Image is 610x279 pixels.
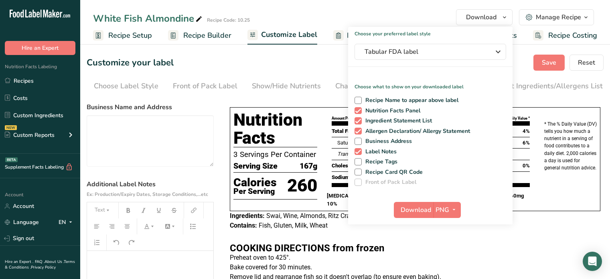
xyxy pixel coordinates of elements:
span: Recipe Costing [548,30,597,41]
a: About Us . [45,259,64,265]
p: Per Serving [233,188,277,195]
h1: Customize your label [87,56,174,69]
p: Preheat oven to 425°. [230,253,600,263]
span: Cholesterol [332,163,359,169]
label: Business Name and Address [87,102,214,112]
a: Recipe Builder [168,26,231,45]
button: Download [456,9,513,25]
span: 167g [300,160,317,172]
a: Terms & Conditions . [5,259,75,270]
span: Reset [578,58,595,67]
span: Customize Label [261,29,317,40]
div: Open Intercom Messenger [583,252,602,271]
a: Recipe Costing [533,26,597,45]
div: Custom Reports [5,131,55,139]
div: Amount Per Serving [332,116,365,121]
label: Additional Label Notes [87,179,214,199]
span: Sodium [332,174,349,180]
button: Text [91,204,115,217]
span: Tabular FDA label [365,47,485,57]
button: PNG [433,202,461,218]
a: Privacy Policy [31,265,56,270]
button: Tabular FDA label [355,44,506,60]
span: Nutrition Breakdown [347,30,415,41]
p: 3 Servings Per Container [233,149,317,160]
i: Trans [337,151,351,157]
a: Recipe Setup [93,26,152,45]
span: Allergen Declaration/ Allergy Statement [362,128,470,135]
span: Recipe Builder [183,30,231,41]
a: Language [5,215,39,229]
span: Front of Pack Label [362,179,417,186]
p: [MEDICAL_DATA] 0mcg 0% . Calcium 50mg 4% . Iron 0.6mg 4% . Potassium 560mg 10% [327,192,535,208]
a: Nutrition Breakdown [333,26,415,45]
span: 0% [523,162,530,170]
a: Customize Label [247,26,317,45]
div: Show/Hide Nutrients [252,81,321,92]
span: Ingredients: [230,212,265,220]
button: Reset [569,55,604,71]
span: Swai, Wine, Almonds, Ritz Crackers, Lemon Juice, Butter, Garlic, Spices [266,212,464,220]
span: Business Address [362,138,412,145]
button: Download [394,202,433,218]
span: Label Notes [362,148,397,155]
div: Edit Ingredients/Allergens List [501,81,603,92]
span: Ingredient Statement List [362,117,432,124]
div: EN [59,218,75,227]
a: FAQ . [35,259,45,265]
div: Change Language [335,81,395,92]
span: Contains: [230,222,257,229]
span: Recipe Name to appear above label [362,97,459,104]
h1: Choose your preferred label style [348,27,513,37]
p: * The % Daily Value (DV) tells you how much a nutrient in a serving of food contributes to a dail... [544,120,597,171]
a: Hire an Expert . [5,259,33,265]
h1: Nutrition Facts [233,111,317,147]
span: PNG [436,205,449,215]
span: Nutrition Facts Panel [362,107,421,114]
div: Manage Recipe [536,12,581,22]
p: 260 [287,173,317,199]
button: Hire an Expert [5,41,75,55]
div: % Daily Value * [505,116,530,121]
span: 6% [523,139,530,147]
span: Total Fat [332,128,353,134]
h2: COOKING DIRECTIONS from frozen [230,243,600,253]
span: Recipe Setup [108,30,152,41]
span: Download [466,12,497,22]
div: Front of Pack Label [173,81,237,92]
button: Save [533,55,565,71]
span: Serving Size [233,160,278,172]
span: Recipe Tags [362,158,398,165]
span: Fat [337,151,358,157]
span: Download [401,205,431,215]
p: Bake covered for 30 minutes. [230,263,600,272]
span: Ex: Production/Expiry Dates, Storage Conditions,...etc [87,191,208,198]
p: Calories [233,177,277,189]
button: Manage Recipe [519,9,594,25]
span: Recipe Card QR Code [362,169,423,176]
span: Fish, Gluten, Milk, Wheat [259,222,328,229]
div: Choose Label Style [94,81,158,92]
span: Save [542,58,556,67]
span: 4% [523,127,530,135]
div: BETA [5,157,18,162]
div: Recipe Code: 10.25 [207,16,250,24]
span: Saturated Fat [337,140,368,146]
p: Choose what to show on your downloaded label [348,77,513,90]
div: NEW [5,125,17,130]
div: White Fish Almondine [93,11,204,26]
